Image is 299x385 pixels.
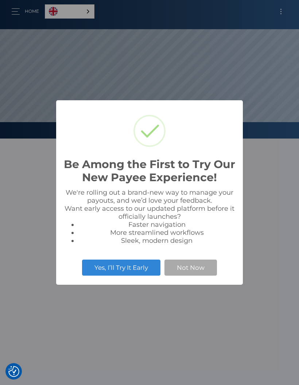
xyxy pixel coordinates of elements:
h2: Be Among the First to Try Our New Payee Experience! [63,158,236,184]
li: More streamlined workflows [78,229,236,237]
button: Yes, I’ll Try It Early [82,260,160,276]
li: Faster navigation [78,221,236,229]
img: Revisit consent button [8,366,19,377]
li: Sleek, modern design [78,237,236,245]
button: Not Now [164,260,217,276]
button: Consent Preferences [8,366,19,377]
div: We're rolling out a brand-new way to manage your payouts, and we’d love your feedback. Want early... [63,188,236,245]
